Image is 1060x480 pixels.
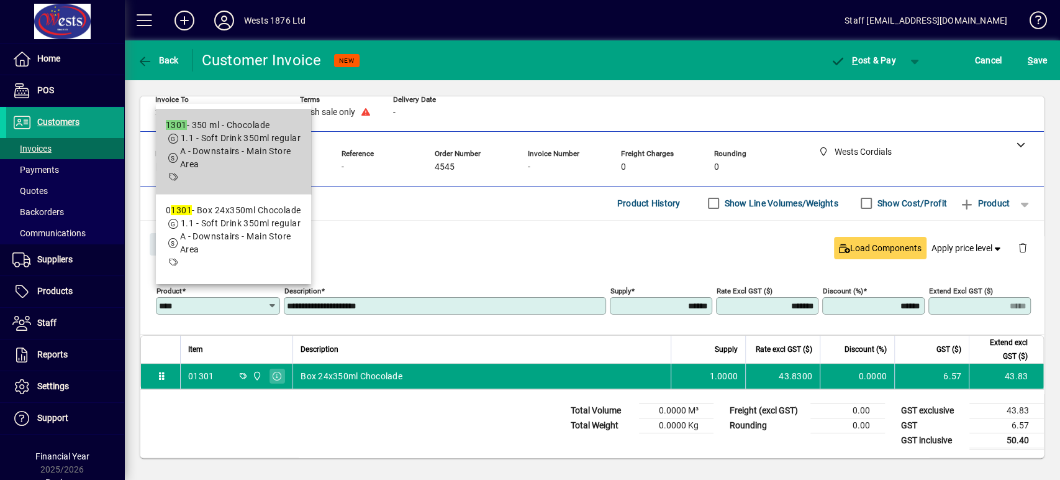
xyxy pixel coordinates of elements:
[969,418,1044,433] td: 6.57
[823,286,863,295] mat-label: Discount (%)
[936,343,961,356] span: GST ($)
[975,50,1002,70] span: Cancel
[156,109,311,194] mat-option: 1301 - 350 ml - Chocolade
[180,146,291,169] span: A - Downstairs - Main Store Area
[181,133,301,143] span: 1.1 - Soft Drink 350ml regular
[820,364,894,389] td: 0.0000
[37,85,54,95] span: POS
[37,286,73,296] span: Products
[6,308,124,339] a: Staff
[249,369,263,383] span: Wests Cordials
[166,204,301,217] div: 0 - Box 24x350ml Chocolade
[12,186,48,196] span: Quotes
[834,237,926,259] button: Load Components
[969,364,1043,389] td: 43.83
[723,403,810,418] td: Freight (excl GST)
[37,318,57,328] span: Staff
[35,451,89,461] span: Financial Year
[839,242,922,255] span: Load Components
[895,403,969,418] td: GST exclusive
[6,403,124,434] a: Support
[714,162,719,172] span: 0
[393,108,396,118] span: -
[37,53,60,63] span: Home
[300,108,355,118] span: Cash sale only
[339,57,355,65] span: NEW
[845,11,1007,30] div: Staff [EMAIL_ADDRESS][DOMAIN_NAME]
[959,193,1010,213] span: Product
[140,221,1044,266] div: Product
[810,403,885,418] td: 0.00
[926,237,1008,259] button: Apply price level
[155,234,187,254] span: Close
[204,9,244,32] button: Profile
[181,218,301,228] span: 1.1 - Soft Drink 350ml regular
[188,343,203,356] span: Item
[188,370,214,382] div: 01301
[6,339,124,371] a: Reports
[1008,242,1038,253] app-page-header-button: Delete
[12,228,86,238] span: Communications
[156,286,182,295] mat-label: Product
[37,254,73,264] span: Suppliers
[617,193,681,213] span: Product History
[37,117,79,127] span: Customers
[202,50,322,70] div: Customer Invoice
[12,165,59,175] span: Payments
[301,370,402,382] span: Box 24x350ml Chocolade
[124,49,193,72] app-page-header-button: Back
[37,413,68,423] span: Support
[1028,55,1033,65] span: S
[895,418,969,433] td: GST
[831,55,896,65] span: ost & Pay
[6,44,124,75] a: Home
[969,403,1044,418] td: 43.83
[710,370,738,382] span: 1.0000
[166,120,187,130] em: 1301
[1020,2,1044,43] a: Knowledge Base
[6,180,124,201] a: Quotes
[753,370,812,382] div: 43.8300
[756,343,812,356] span: Rate excl GST ($)
[12,144,52,154] span: Invoices
[12,207,64,217] span: Backorders
[6,244,124,275] a: Suppliers
[435,162,455,172] span: 4545
[1025,49,1050,72] button: Save
[6,138,124,159] a: Invoices
[137,55,179,65] span: Back
[621,162,626,172] span: 0
[150,233,192,256] button: Close
[166,119,301,132] div: - 350 ml - Chocolade
[6,223,124,244] a: Communications
[156,194,311,279] mat-option: 01301 - Box 24x350ml Chocolade
[6,159,124,180] a: Payments
[37,381,69,391] span: Settings
[6,371,124,402] a: Settings
[895,433,969,448] td: GST inclusive
[825,49,902,72] button: Post & Pay
[244,11,306,30] div: Wests 1876 Ltd
[342,162,344,172] span: -
[37,349,68,359] span: Reports
[171,205,192,215] em: 1301
[972,49,1005,72] button: Cancel
[301,343,338,356] span: Description
[147,238,195,249] app-page-header-button: Close
[723,418,810,433] td: Rounding
[977,336,1028,363] span: Extend excl GST ($)
[894,364,969,389] td: 6.57
[929,286,993,295] mat-label: Extend excl GST ($)
[1008,233,1038,263] button: Delete
[6,75,124,106] a: POS
[1028,50,1047,70] span: ave
[639,418,713,433] td: 0.0000 Kg
[180,231,291,254] span: A - Downstairs - Main Store Area
[969,433,1044,448] td: 50.40
[564,403,639,418] td: Total Volume
[6,276,124,307] a: Products
[717,286,772,295] mat-label: Rate excl GST ($)
[564,418,639,433] td: Total Weight
[528,162,530,172] span: -
[610,286,631,295] mat-label: Supply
